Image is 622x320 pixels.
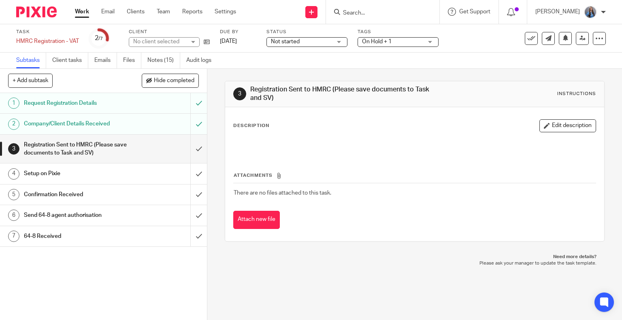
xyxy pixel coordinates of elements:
h1: Send 64-8 agent authorisation [24,209,130,221]
a: Work [75,8,89,16]
button: Attach new file [233,211,280,229]
label: Client [129,29,210,35]
label: Due by [220,29,256,35]
div: 2 [95,34,103,43]
div: 6 [8,210,19,221]
h1: 64-8 Received [24,230,130,242]
h1: Confirmation Received [24,189,130,201]
img: Amanda-scaled.jpg [584,6,597,19]
p: Need more details? [233,254,597,260]
div: 3 [233,87,246,100]
div: HMRC Registration - VAT [16,37,79,45]
div: 5 [8,189,19,200]
span: Not started [271,39,300,45]
a: Settings [215,8,236,16]
label: Task [16,29,79,35]
button: + Add subtask [8,74,53,87]
div: Instructions [557,91,596,97]
div: 3 [8,143,19,155]
p: Description [233,123,269,129]
a: Files [123,53,141,68]
a: Notes (15) [147,53,180,68]
span: There are no files attached to this task. [234,190,331,196]
div: 7 [8,231,19,242]
span: Get Support [459,9,490,15]
h1: Setup on Pixie [24,167,130,180]
a: Subtasks [16,53,46,68]
input: Search [342,10,415,17]
small: /7 [98,36,103,41]
span: Hide completed [154,78,194,84]
div: No client selected [133,38,186,46]
h1: Request Registration Details [24,97,130,109]
a: Client tasks [52,53,88,68]
a: Reports [182,8,202,16]
button: Edit description [539,119,596,132]
label: Tags [358,29,439,35]
a: Email [101,8,115,16]
a: Team [157,8,170,16]
div: 1 [8,97,19,109]
span: On Hold + 1 [362,39,392,45]
div: 4 [8,168,19,180]
img: Pixie [16,6,57,17]
label: Status [266,29,347,35]
span: [DATE] [220,38,237,44]
button: Hide completed [142,74,199,87]
a: Audit logs [186,53,217,68]
p: [PERSON_NAME] [535,8,580,16]
span: Attachments [234,173,273,178]
div: 2 [8,119,19,130]
p: Please ask your manager to update the task template. [233,260,597,267]
a: Clients [127,8,145,16]
h1: Registration Sent to HMRC (Please save documents to Task and SV) [250,85,432,103]
h1: Company/Client Details Received [24,118,130,130]
h1: Registration Sent to HMRC (Please save documents to Task and SV) [24,139,130,159]
a: Emails [94,53,117,68]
